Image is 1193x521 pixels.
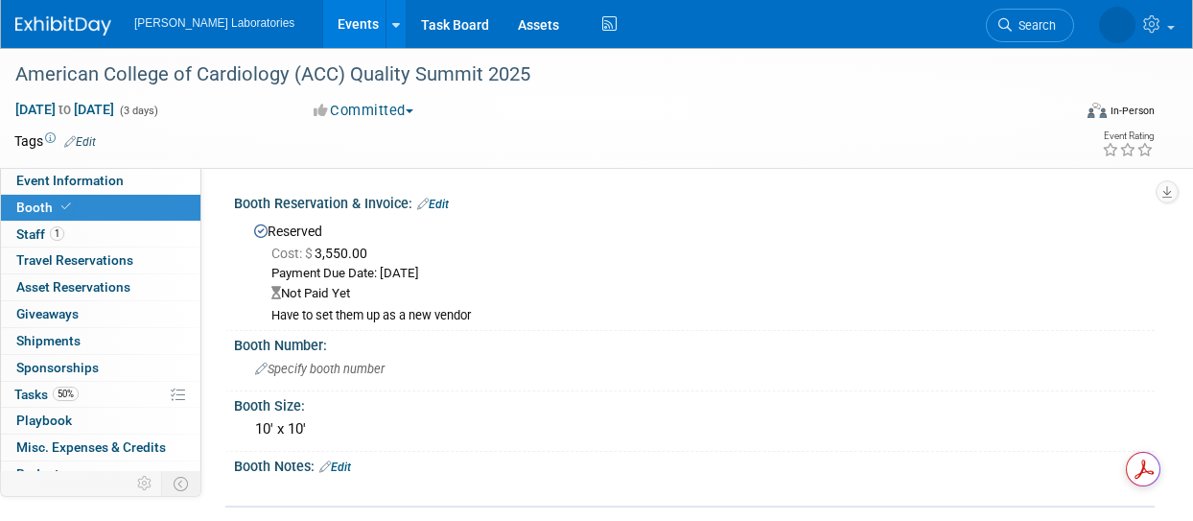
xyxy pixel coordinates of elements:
a: Staff1 [1,222,200,248]
span: 50% [53,387,79,401]
i: Booth reservation complete [61,201,71,212]
div: American College of Cardiology (ACC) Quality Summit 2025 [9,58,1057,92]
span: Search [1012,18,1056,33]
div: Booth Reservation & Invoice: [234,189,1155,214]
a: Tasks50% [1,382,200,408]
span: [DATE] [DATE] [14,101,115,118]
div: Reserved [248,217,1140,324]
span: to [56,102,74,117]
span: Giveaways [16,306,79,321]
a: Playbook [1,408,200,434]
img: Tisha Davis [1099,7,1135,43]
span: Staff [16,226,64,242]
span: Asset Reservations [16,279,130,295]
span: 3,550.00 [271,246,375,261]
span: Misc. Expenses & Credits [16,439,166,455]
div: Not Paid Yet [271,285,1140,303]
span: Event Information [16,173,124,188]
span: Specify booth number [255,362,385,376]
span: Budget [16,466,59,482]
div: 10' x 10' [248,414,1140,444]
a: Sponsorships [1,355,200,381]
span: Tasks [14,387,79,402]
a: Misc. Expenses & Credits [1,435,200,461]
span: Booth [16,200,75,215]
span: Shipments [16,333,81,348]
a: Event Information [1,168,200,194]
div: Event Rating [1102,131,1154,141]
td: Toggle Event Tabs [162,471,201,496]
a: Booth [1,195,200,221]
button: Committed [307,101,421,121]
img: ExhibitDay [15,16,111,36]
div: In-Person [1110,104,1155,118]
span: Playbook [16,413,72,428]
td: Tags [14,131,96,151]
td: Personalize Event Tab Strip [129,471,162,496]
a: Search [986,9,1074,42]
div: Payment Due Date: [DATE] [271,265,1140,283]
a: Edit [64,135,96,149]
span: [PERSON_NAME] Laboratories [134,16,294,30]
span: 1 [50,226,64,241]
a: Budget [1,462,200,487]
div: Have to set them up as a new vendor [271,308,1140,324]
div: Booth Notes: [234,452,1155,477]
span: (3 days) [118,105,158,117]
a: Edit [417,198,449,211]
div: Event Format [989,100,1155,129]
div: Booth Size: [234,391,1155,415]
a: Giveaways [1,301,200,327]
a: Shipments [1,328,200,354]
span: Sponsorships [16,360,99,375]
a: Asset Reservations [1,274,200,300]
a: Edit [319,461,351,474]
span: Cost: $ [271,246,315,261]
a: Travel Reservations [1,248,200,273]
div: Booth Number: [234,331,1155,355]
span: Travel Reservations [16,252,133,268]
img: Format-Inperson.png [1088,103,1107,118]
